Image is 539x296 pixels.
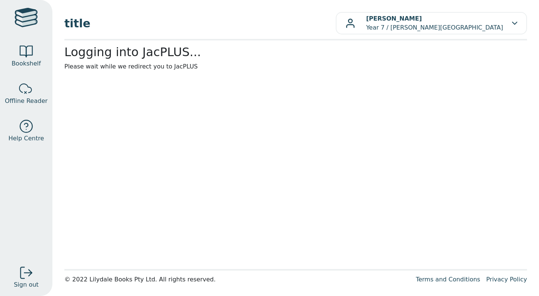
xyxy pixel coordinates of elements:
span: Offline Reader [5,97,48,106]
h2: Logging into JacPLUS... [64,45,527,59]
p: Please wait while we redirect you to JacPLUS [64,62,527,71]
span: Help Centre [8,134,44,143]
button: [PERSON_NAME]Year 7 / [PERSON_NAME][GEOGRAPHIC_DATA] [336,12,527,34]
span: Sign out [14,280,39,289]
a: Privacy Policy [486,276,527,283]
div: © 2022 Lilydale Books Pty Ltd. All rights reserved. [64,275,410,284]
b: [PERSON_NAME] [366,15,422,22]
p: Year 7 / [PERSON_NAME][GEOGRAPHIC_DATA] [366,14,503,32]
span: Bookshelf [12,59,41,68]
a: Terms and Conditions [416,276,480,283]
span: title [64,15,336,32]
